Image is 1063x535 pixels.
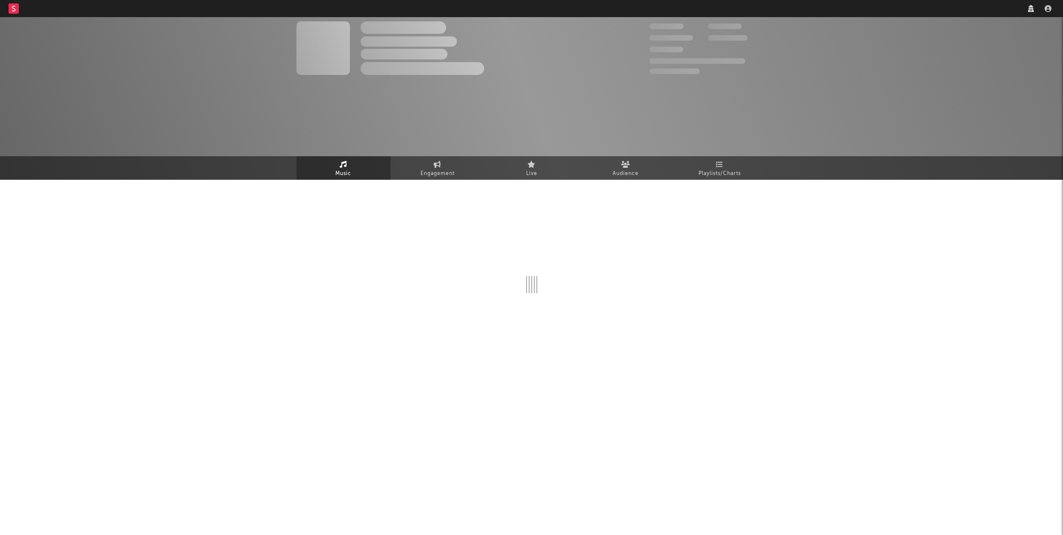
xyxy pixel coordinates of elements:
a: Playlists/Charts [673,156,767,180]
span: 50,000,000 [649,35,693,41]
span: 300,000 [649,24,684,29]
span: 100,000 [708,24,742,29]
a: Engagement [391,156,485,180]
a: Live [485,156,579,180]
span: Audience [613,169,639,179]
span: 50,000,000 Monthly Listeners [649,58,745,64]
a: Music [296,156,391,180]
span: Live [526,169,537,179]
span: Playlists/Charts [699,169,741,179]
span: 100,000 [649,47,683,52]
a: Audience [579,156,673,180]
span: Engagement [420,169,455,179]
span: Jump Score: 85.0 [649,68,700,74]
span: 1,000,000 [708,35,747,41]
span: Music [335,169,351,179]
